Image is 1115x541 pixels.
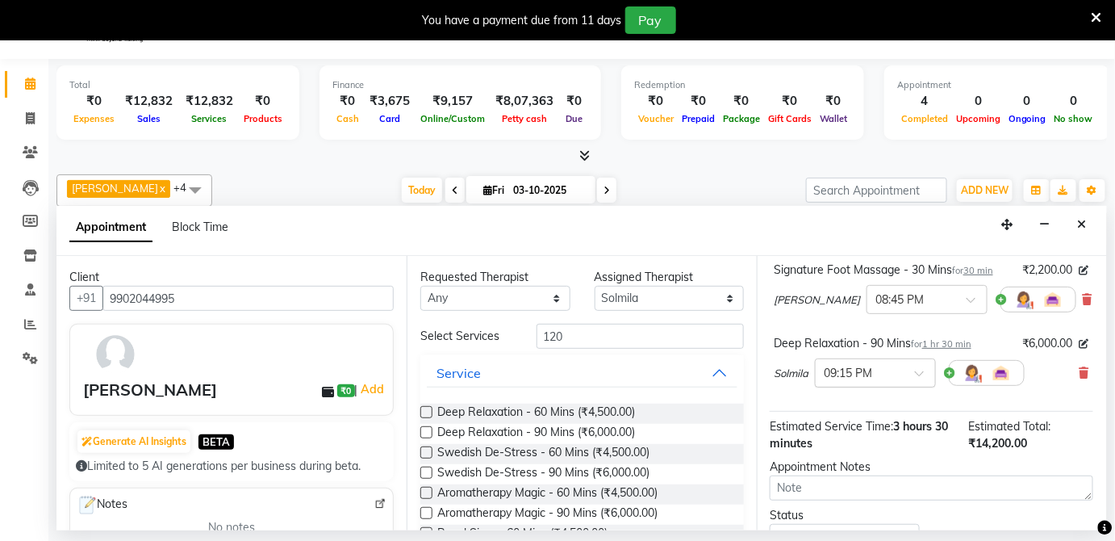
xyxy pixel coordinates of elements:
[911,338,971,350] small: for
[678,92,719,111] div: ₹0
[358,380,386,399] a: Add
[332,78,588,92] div: Finance
[774,335,971,352] div: Deep Relaxation - 90 Mins
[816,92,851,111] div: ₹0
[375,113,404,124] span: Card
[963,363,982,383] img: Hairdresser.png
[198,434,234,450] span: BETA
[427,359,737,388] button: Service
[537,324,744,349] input: Search by service name
[188,113,232,124] span: Services
[774,262,993,279] div: Signature Foot Massage - 30 Mins
[240,113,286,124] span: Products
[489,92,560,111] div: ₹8,07,363
[922,338,971,350] span: 1 hr 30 min
[437,484,658,505] span: Aromatherapy Magic - 60 Mins (₹4,500.00)
[363,92,416,111] div: ₹3,675
[179,92,240,111] div: ₹12,832
[952,92,1004,111] div: 0
[968,419,1050,434] span: Estimated Total:
[1014,290,1034,309] img: Hairdresser.png
[897,113,952,124] span: Completed
[408,328,524,345] div: Select Services
[332,113,363,124] span: Cash
[1050,92,1097,111] div: 0
[83,378,217,402] div: [PERSON_NAME]
[1080,266,1089,275] i: Edit price
[173,181,198,194] span: +4
[770,419,893,434] span: Estimated Service Time:
[1071,212,1094,237] button: Close
[625,6,676,34] button: Pay
[806,178,947,203] input: Search Appointment
[774,292,860,308] span: [PERSON_NAME]
[437,424,635,444] span: Deep Relaxation - 90 Mins (₹6,000.00)
[240,92,286,111] div: ₹0
[961,184,1009,196] span: ADD NEW
[498,113,551,124] span: Petty cash
[770,507,920,524] div: Status
[208,519,255,536] span: No notes
[774,366,808,382] span: Solmila
[77,495,127,516] span: Notes
[69,286,103,311] button: +91
[416,113,489,124] span: Online/Custom
[69,92,119,111] div: ₹0
[560,92,588,111] div: ₹0
[437,505,658,525] span: Aromatherapy Magic - 90 Mins (₹6,000.00)
[957,179,1013,202] button: ADD NEW
[355,380,386,399] span: |
[1080,339,1089,349] i: Edit price
[764,92,816,111] div: ₹0
[595,269,745,286] div: Assigned Therapist
[1004,92,1050,111] div: 0
[69,269,394,286] div: Client
[952,265,993,276] small: for
[437,444,649,464] span: Swedish De-Stress - 60 Mins (₹4,500.00)
[77,430,190,453] button: Generate AI Insights
[76,458,387,475] div: Limited to 5 AI generations per business during beta.
[634,113,678,124] span: Voucher
[770,459,1093,476] div: Appointment Notes
[897,92,952,111] div: 4
[678,113,719,124] span: Prepaid
[437,404,635,424] span: Deep Relaxation - 60 Mins (₹4,500.00)
[764,113,816,124] span: Gift Cards
[508,178,589,203] input: 2025-10-03
[69,113,119,124] span: Expenses
[420,269,570,286] div: Requested Therapist
[562,113,587,124] span: Due
[436,363,481,383] div: Service
[337,384,354,397] span: ₹0
[423,12,622,29] div: You have a payment due from 11 days
[1022,262,1073,279] span: ₹2,200.00
[1050,113,1097,124] span: No show
[332,92,363,111] div: ₹0
[158,182,165,195] a: x
[634,92,678,111] div: ₹0
[952,113,1004,124] span: Upcoming
[1043,290,1063,309] img: Interior.png
[816,113,851,124] span: Wallet
[72,182,158,195] span: [PERSON_NAME]
[719,92,764,111] div: ₹0
[402,178,442,203] span: Today
[69,213,152,242] span: Appointment
[92,331,139,378] img: avatar
[968,436,1027,451] span: ₹14,200.00
[719,113,764,124] span: Package
[634,78,851,92] div: Redemption
[102,286,394,311] input: Search by Name/Mobile/Email/Code
[963,265,993,276] span: 30 min
[119,92,179,111] div: ₹12,832
[897,78,1097,92] div: Appointment
[479,184,508,196] span: Fri
[437,464,649,484] span: Swedish De-Stress - 90 Mins (₹6,000.00)
[992,363,1011,383] img: Interior.png
[1022,335,1073,352] span: ₹6,000.00
[133,113,165,124] span: Sales
[172,220,228,234] span: Block Time
[1004,113,1050,124] span: Ongoing
[69,78,286,92] div: Total
[416,92,489,111] div: ₹9,157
